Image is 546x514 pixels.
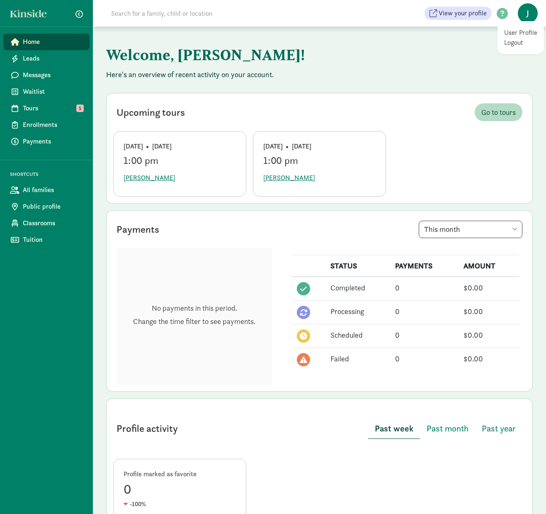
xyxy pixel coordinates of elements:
[23,185,83,195] span: All families
[76,105,84,112] span: 5
[23,54,83,63] span: Leads
[124,141,236,151] div: [DATE] • [DATE]
[395,306,454,317] div: 0
[3,198,90,215] a: Public profile
[504,38,537,48] a: Logout
[23,120,83,130] span: Enrollments
[330,282,385,293] div: Completed
[427,422,468,435] span: Past month
[481,107,516,118] span: Go to tours
[368,419,420,439] button: Past week
[23,37,83,47] span: Home
[482,422,516,435] span: Past year
[23,235,83,245] span: Tuition
[459,255,519,277] th: AMOUNT
[106,70,533,80] p: Here's an overview of recent activity on your account.
[3,117,90,133] a: Enrollments
[124,469,236,479] div: Profile marked as favorite
[425,7,492,20] button: View your profile
[116,105,185,120] div: Upcoming tours
[263,170,315,186] button: [PERSON_NAME]
[3,182,90,198] a: All families
[116,222,159,237] div: Payments
[330,306,385,317] div: Processing
[3,215,90,231] a: Classrooms
[124,479,236,499] div: 0
[505,474,546,514] iframe: Chat Widget
[263,141,376,151] div: [DATE] • [DATE]
[395,282,454,293] div: 0
[23,103,83,113] span: Tours
[23,202,83,212] span: Public profile
[463,353,514,364] div: $0.00
[23,87,83,97] span: Waitlist
[395,329,454,341] div: 0
[390,255,459,277] th: PAYMENTS
[116,421,178,436] div: Profile activity
[3,83,90,100] a: Waitlist
[504,28,537,38] a: User Profile
[330,353,385,364] div: Failed
[420,419,475,438] button: Past month
[3,100,90,117] a: Tours 5
[124,499,236,509] div: -100%
[124,170,175,186] button: [PERSON_NAME]
[375,422,413,435] span: Past week
[3,67,90,83] a: Messages
[133,317,255,326] p: Change the time filter to see payments.
[463,306,514,317] div: $0.00
[325,255,390,277] th: STATUS
[463,329,514,341] div: $0.00
[124,155,236,166] div: 1:00 pm
[463,282,514,293] div: $0.00
[263,173,315,183] span: [PERSON_NAME]
[3,231,90,248] a: Tuition
[106,40,517,70] h1: Welcome, [PERSON_NAME]!
[23,218,83,228] span: Classrooms
[3,34,90,50] a: Home
[23,136,83,146] span: Payments
[330,329,385,341] div: Scheduled
[3,133,90,150] a: Payments
[518,3,538,23] span: J
[133,303,255,313] p: No payments in this period.
[106,5,339,22] input: Search for a family, child or location
[263,155,376,166] div: 1:00 pm
[395,353,454,364] div: 0
[3,50,90,67] a: Leads
[475,419,522,438] button: Past year
[475,103,522,121] a: Go to tours
[23,70,83,80] span: Messages
[439,8,487,18] span: View your profile
[124,173,175,183] span: [PERSON_NAME]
